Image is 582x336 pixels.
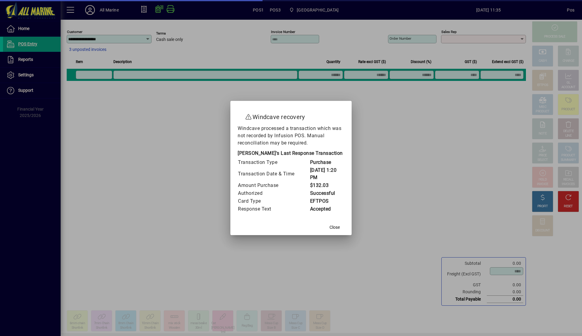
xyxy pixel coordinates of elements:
button: Close [325,222,344,233]
td: EFTPOS [310,197,345,205]
div: [PERSON_NAME]'s Last Response Transaction [238,150,344,158]
td: [DATE] 1:20 PM [310,166,345,181]
span: Close [329,224,340,231]
td: Successful [310,189,345,197]
div: Windcave processed a transaction which was not recorded by Infusion POS. Manual reconciliation ma... [238,125,344,213]
td: Amount Purchase [238,181,310,189]
td: Accepted [310,205,345,213]
td: Transaction Type [238,158,310,166]
td: $132.03 [310,181,345,189]
td: Transaction Date & Time [238,166,310,181]
td: Purchase [310,158,345,166]
td: Response Text [238,205,310,213]
td: Authorized [238,189,310,197]
h2: Windcave recovery [238,107,344,125]
td: Card Type [238,197,310,205]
